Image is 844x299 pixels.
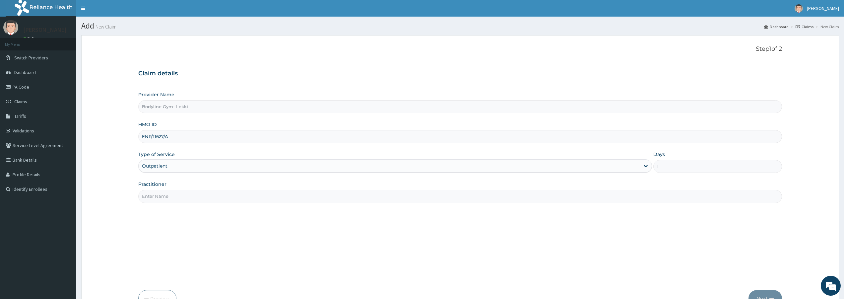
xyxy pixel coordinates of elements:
li: New Claim [814,24,839,30]
span: Claims [14,99,27,105]
small: New Claim [94,24,116,29]
a: Dashboard [764,24,789,30]
span: Tariffs [14,113,26,119]
a: Online [23,36,39,41]
span: Switch Providers [14,55,48,61]
label: Type of Service [138,151,175,158]
img: User Image [795,4,803,13]
span: [PERSON_NAME] [807,5,839,11]
img: User Image [3,20,18,35]
h1: Add [81,22,839,30]
h3: Claim details [138,70,782,77]
input: Enter Name [138,190,782,203]
label: Practitioner [138,181,166,187]
p: [PERSON_NAME] [23,27,67,33]
label: HMO ID [138,121,157,128]
p: Step 1 of 2 [138,45,782,53]
label: Provider Name [138,91,174,98]
label: Days [653,151,665,158]
span: Dashboard [14,69,36,75]
a: Claims [796,24,813,30]
input: Enter HMO ID [138,130,782,143]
